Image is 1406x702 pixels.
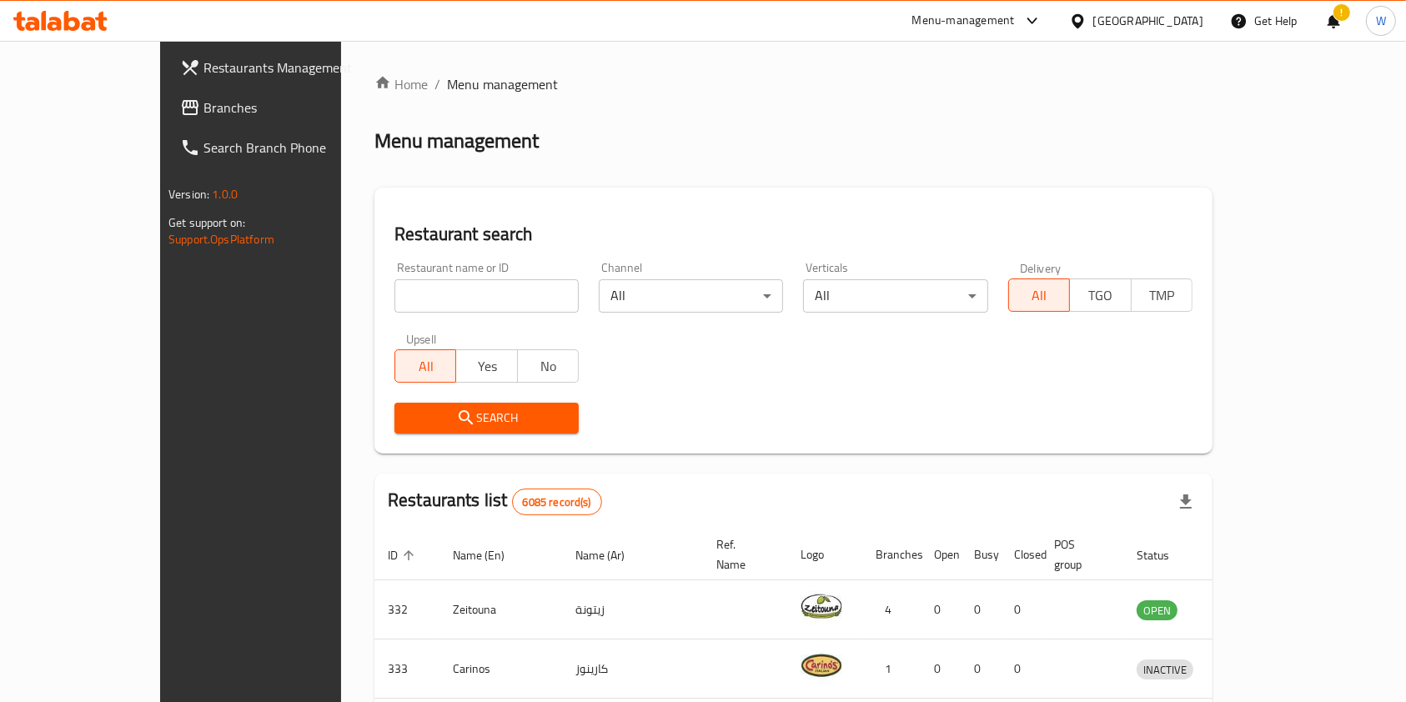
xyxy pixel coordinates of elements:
[862,529,921,580] th: Branches
[1077,283,1124,308] span: TGO
[1137,659,1193,679] div: INACTIVE
[388,488,602,515] h2: Restaurants list
[394,349,456,383] button: All
[1016,283,1063,308] span: All
[168,212,245,233] span: Get support on:
[1054,534,1103,574] span: POS group
[1137,660,1193,679] span: INACTIVE
[463,354,510,379] span: Yes
[512,489,602,515] div: Total records count
[862,639,921,699] td: 1
[374,74,1213,94] nav: breadcrumb
[1093,12,1203,30] div: [GEOGRAPHIC_DATA]
[1131,278,1193,312] button: TMP
[388,545,419,565] span: ID
[803,279,987,313] div: All
[562,639,703,699] td: كارينوز
[562,580,703,639] td: زيتونة
[801,585,842,627] img: Zeitouna
[203,138,382,158] span: Search Branch Phone
[517,349,579,383] button: No
[374,580,439,639] td: 332
[1166,482,1206,522] div: Export file
[921,529,961,580] th: Open
[212,183,238,205] span: 1.0.0
[453,545,526,565] span: Name (En)
[203,58,382,78] span: Restaurants Management
[921,580,961,639] td: 0
[1001,580,1041,639] td: 0
[513,494,601,510] span: 6085 record(s)
[408,408,565,429] span: Search
[402,354,449,379] span: All
[862,580,921,639] td: 4
[167,88,395,128] a: Branches
[1137,601,1178,620] span: OPEN
[787,529,862,580] th: Logo
[447,74,558,94] span: Menu management
[394,279,579,313] input: Search for restaurant name or ID..
[374,128,539,154] h2: Menu management
[374,639,439,699] td: 333
[434,74,440,94] li: /
[394,403,579,434] button: Search
[168,228,274,250] a: Support.OpsPlatform
[921,639,961,699] td: 0
[203,98,382,118] span: Branches
[1001,639,1041,699] td: 0
[167,48,395,88] a: Restaurants Management
[525,354,572,379] span: No
[1138,283,1186,308] span: TMP
[168,183,209,205] span: Version:
[439,639,562,699] td: Carinos
[1008,278,1070,312] button: All
[406,333,437,344] label: Upsell
[599,279,783,313] div: All
[912,11,1015,31] div: Menu-management
[716,534,767,574] span: Ref. Name
[575,545,646,565] span: Name (Ar)
[394,222,1193,247] h2: Restaurant search
[1069,278,1131,312] button: TGO
[167,128,395,168] a: Search Branch Phone
[1376,12,1386,30] span: W
[801,644,842,686] img: Carinos
[1020,262,1062,273] label: Delivery
[961,639,1001,699] td: 0
[961,529,1001,580] th: Busy
[961,580,1001,639] td: 0
[1001,529,1041,580] th: Closed
[439,580,562,639] td: Zeitouna
[1137,545,1191,565] span: Status
[374,74,428,94] a: Home
[455,349,517,383] button: Yes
